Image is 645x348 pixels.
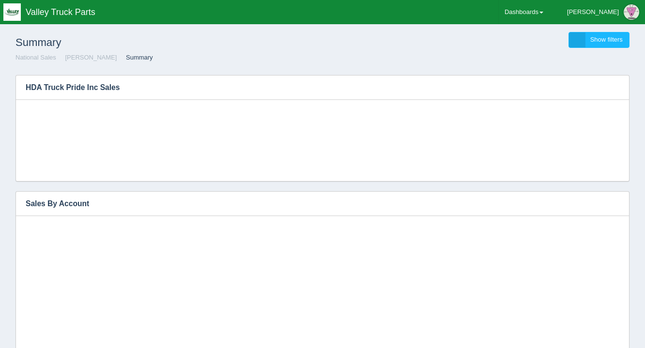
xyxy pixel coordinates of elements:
[590,36,623,43] span: Show filters
[568,32,630,48] a: Show filters
[15,32,322,53] h1: Summary
[16,76,614,100] h3: HDA Truck Pride Inc Sales
[15,54,56,61] a: National Sales
[624,4,639,20] img: Profile Picture
[26,7,95,17] span: Valley Truck Parts
[65,54,117,61] a: [PERSON_NAME]
[16,192,614,216] h3: Sales By Account
[119,53,153,62] li: Summary
[567,2,619,22] div: [PERSON_NAME]
[3,3,21,21] img: q1blfpkbivjhsugxdrfq.png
